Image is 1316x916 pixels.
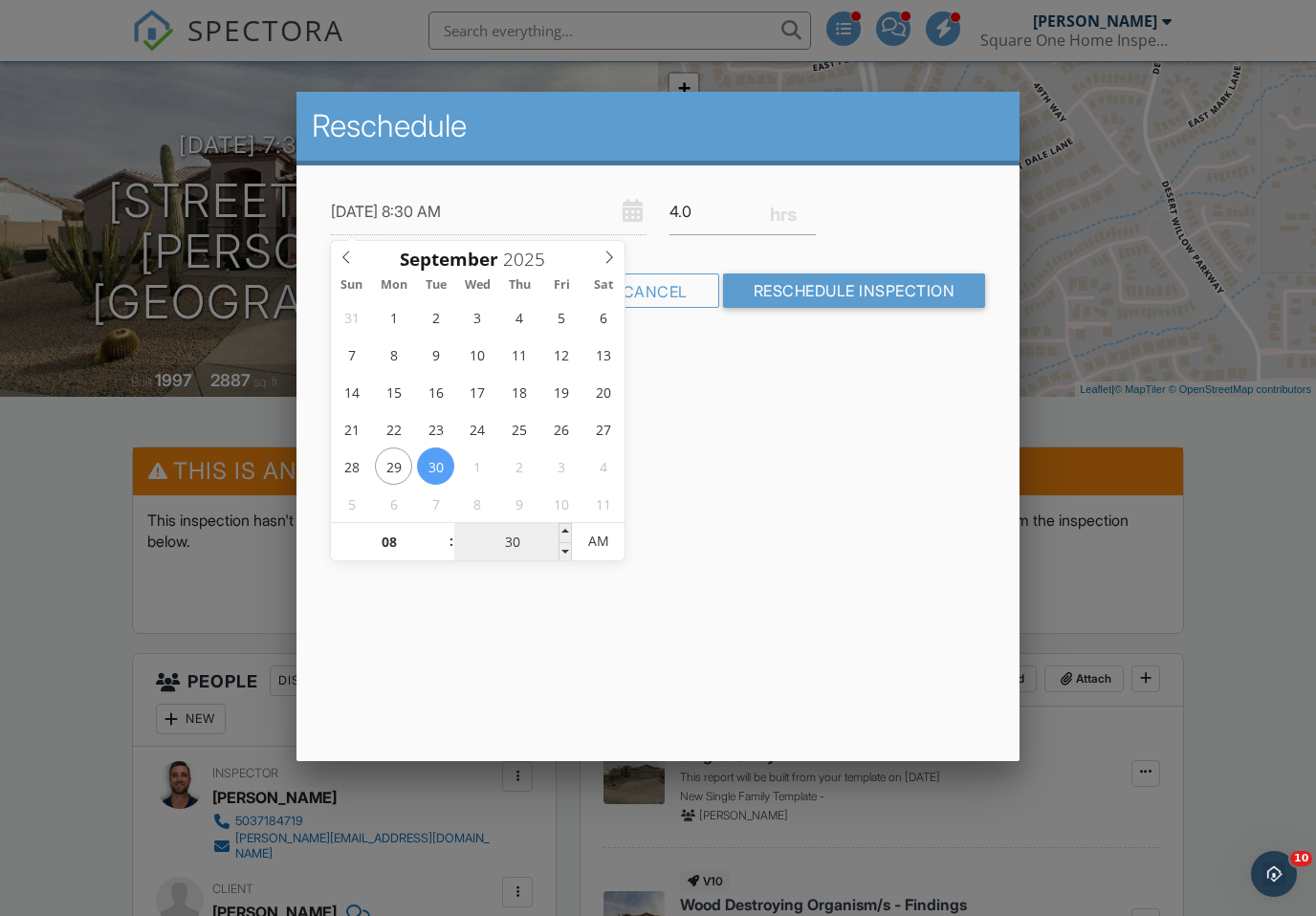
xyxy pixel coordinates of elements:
span: October 11, 2025 [585,485,623,522]
input: Scroll to increment [498,247,561,272]
span: September 22, 2025 [375,410,412,447]
span: Sun [331,279,373,292]
h2: Reschedule [312,107,1005,145]
span: October 2, 2025 [501,447,538,485]
span: October 7, 2025 [417,485,454,522]
span: Sat [583,279,625,292]
span: September 12, 2025 [543,336,581,373]
span: October 5, 2025 [333,485,370,522]
span: September 25, 2025 [501,410,538,447]
span: September 28, 2025 [333,447,370,485]
span: Tue [415,279,457,292]
span: September 23, 2025 [417,410,454,447]
span: September 27, 2025 [585,410,623,447]
input: Scroll to increment [331,523,449,561]
input: Reschedule Inspection [723,273,986,308]
span: September 29, 2025 [375,447,412,485]
span: Mon [373,279,415,292]
span: Wed [457,279,499,292]
span: September 24, 2025 [459,410,496,447]
span: October 6, 2025 [375,485,412,522]
span: Click to toggle [572,522,625,560]
span: September 1, 2025 [375,298,412,336]
span: August 31, 2025 [333,298,370,336]
span: October 9, 2025 [501,485,538,522]
span: September 7, 2025 [333,336,370,373]
span: October 8, 2025 [459,485,496,522]
span: October 4, 2025 [585,447,623,485]
span: September 20, 2025 [585,373,623,410]
span: September 9, 2025 [417,336,454,373]
span: September 4, 2025 [501,298,538,336]
span: September 21, 2025 [333,410,370,447]
span: October 10, 2025 [543,485,581,522]
span: September 19, 2025 [543,373,581,410]
span: 10 [1290,851,1312,866]
span: September 2, 2025 [417,298,454,336]
span: September 14, 2025 [333,373,370,410]
span: September 13, 2025 [585,336,623,373]
span: September 3, 2025 [459,298,496,336]
span: September 30, 2025 [417,447,454,485]
span: October 3, 2025 [543,447,581,485]
span: September 26, 2025 [543,410,581,447]
span: September 10, 2025 [459,336,496,373]
input: Scroll to increment [454,523,572,561]
div: Cancel [591,273,719,308]
span: September 6, 2025 [585,298,623,336]
span: September 15, 2025 [375,373,412,410]
span: Thu [499,279,541,292]
span: October 1, 2025 [459,447,496,485]
iframe: Intercom live chat [1251,851,1297,897]
span: : [449,522,454,560]
span: September 8, 2025 [375,336,412,373]
span: September 17, 2025 [459,373,496,410]
span: September 18, 2025 [501,373,538,410]
span: Fri [541,279,583,292]
span: Scroll to increment [400,251,498,269]
span: September 5, 2025 [543,298,581,336]
span: September 16, 2025 [417,373,454,410]
span: September 11, 2025 [501,336,538,373]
